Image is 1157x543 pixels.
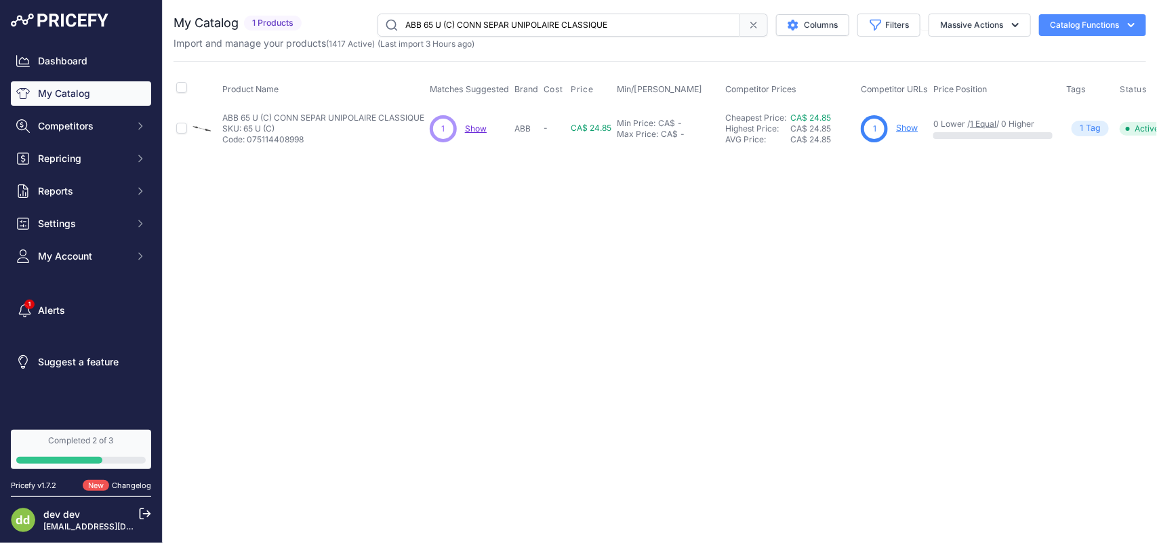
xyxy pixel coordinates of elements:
[222,113,424,123] p: ABB 65 U (C) CONN SEPAR UNIPOLAIRE CLASSIQUE
[571,84,596,95] button: Price
[38,119,127,133] span: Competitors
[544,84,565,95] button: Cost
[617,118,655,129] div: Min Price:
[617,84,702,94] span: Min/[PERSON_NAME]
[571,84,593,95] span: Price
[933,84,987,94] span: Price Position
[244,16,302,31] span: 1 Products
[514,123,538,134] p: ABB
[675,118,682,129] div: -
[571,123,611,133] span: CA$ 24.85
[790,134,855,145] div: CA$ 24.85
[790,113,831,123] a: CA$ 24.85
[1039,14,1146,36] button: Catalog Functions
[11,430,151,469] a: Completed 2 of 3
[465,123,487,134] a: Show
[378,14,740,37] input: Search
[326,39,375,49] span: ( )
[725,134,790,145] div: AVG Price:
[16,435,146,446] div: Completed 2 of 3
[1120,84,1150,95] button: Status
[222,123,424,134] p: SKU: 65 U (C)
[544,84,563,95] span: Cost
[776,14,849,36] button: Columns
[544,123,548,133] span: -
[83,480,109,491] span: New
[1066,84,1086,94] span: Tags
[329,39,372,49] a: 1417 Active
[725,123,790,134] div: Highest Price:
[11,480,56,491] div: Pricefy v1.7.2
[174,37,474,50] p: Import and manage your products
[661,129,678,140] div: CA$
[1072,121,1109,136] span: Tag
[725,113,786,123] a: Cheapest Price:
[11,81,151,106] a: My Catalog
[11,244,151,268] button: My Account
[430,84,509,94] span: Matches Suggested
[970,119,996,129] a: 1 Equal
[174,14,239,33] h2: My Catalog
[617,129,658,140] div: Max Price:
[38,249,127,263] span: My Account
[43,508,80,520] a: dev dev
[11,14,108,27] img: Pricefy Logo
[11,49,151,73] a: Dashboard
[442,123,445,135] span: 1
[873,123,876,135] span: 1
[933,119,1053,129] p: 0 Lower / / 0 Higher
[38,217,127,230] span: Settings
[222,134,424,145] p: Code: 075114408998
[790,123,831,134] span: CA$ 24.85
[11,179,151,203] button: Reports
[11,298,151,323] a: Alerts
[11,350,151,374] a: Suggest a feature
[857,14,920,37] button: Filters
[11,212,151,236] button: Settings
[378,39,474,49] span: (Last import 3 Hours ago)
[38,184,127,198] span: Reports
[725,84,796,94] span: Competitor Prices
[514,84,538,94] span: Brand
[11,114,151,138] button: Competitors
[1120,84,1147,95] span: Status
[861,84,928,94] span: Competitor URLs
[222,84,279,94] span: Product Name
[43,521,185,531] a: [EMAIL_ADDRESS][DOMAIN_NAME]
[38,152,127,165] span: Repricing
[112,481,151,490] a: Changelog
[896,123,918,133] a: Show
[929,14,1031,37] button: Massive Actions
[1080,122,1083,135] span: 1
[678,129,685,140] div: -
[658,118,675,129] div: CA$
[11,146,151,171] button: Repricing
[11,49,151,414] nav: Sidebar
